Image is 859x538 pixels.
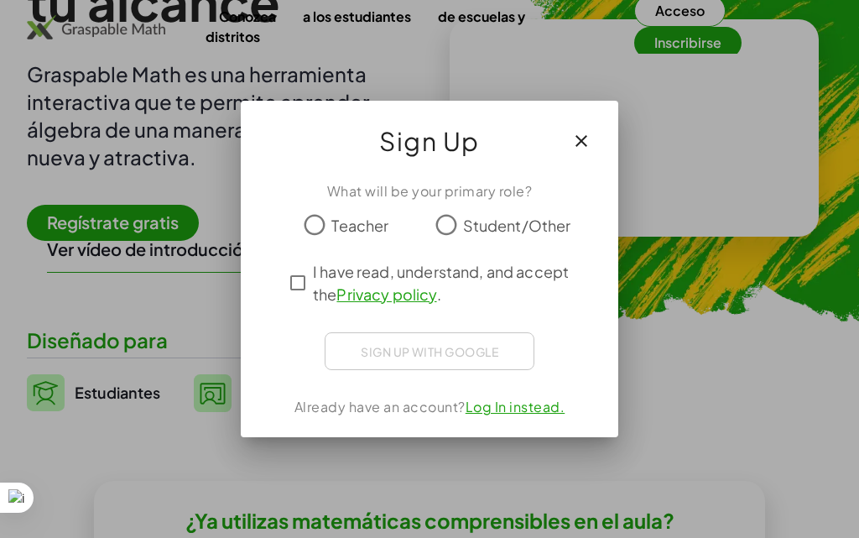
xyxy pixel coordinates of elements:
[261,397,598,417] div: Already have an account?
[336,285,436,304] a: Privacy policy
[379,121,480,161] span: Sign Up
[463,214,571,237] span: Student/Other
[331,214,388,237] span: Teacher
[313,260,576,306] span: I have read, understand, and accept the .
[466,398,565,415] a: Log In instead.
[261,181,598,201] div: What will be your primary role?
